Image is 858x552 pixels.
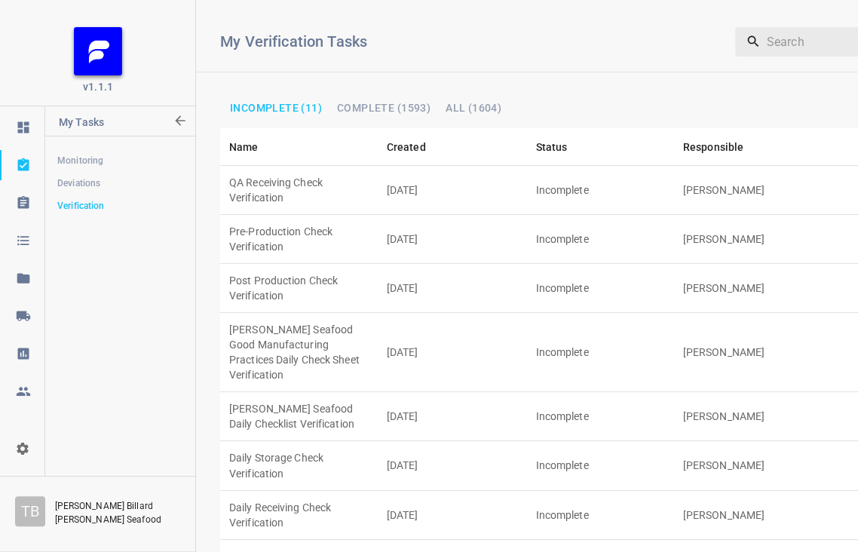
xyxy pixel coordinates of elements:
button: All (1604) [440,98,507,118]
td: Daily Receiving Check Verification [220,490,378,539]
td: [DATE] [378,441,527,490]
td: Incomplete [527,264,674,313]
button: Incomplete (11) [224,98,328,118]
div: Created [387,138,426,156]
td: [DATE] [378,313,527,392]
td: [PERSON_NAME] Seafood Good Manufacturing Practices Daily Check Sheet Verification [220,313,378,392]
td: [DATE] [378,166,527,215]
td: [DATE] [378,392,527,441]
div: Name [229,138,259,156]
button: Complete (1593) [331,98,437,118]
span: Monitoring [57,153,182,168]
p: [PERSON_NAME] Billard [55,499,180,513]
td: Daily Storage Check Verification [220,441,378,490]
div: Status [536,138,568,156]
td: [PERSON_NAME] [674,392,832,441]
td: [PERSON_NAME] Seafood Daily Checklist Verification [220,392,378,441]
td: [DATE] [378,490,527,539]
p: [PERSON_NAME] Seafood [55,513,176,526]
span: All (1604) [446,103,501,113]
td: Incomplete [527,490,674,539]
td: Incomplete [527,166,674,215]
span: Verification [57,198,182,213]
span: Responsible [683,138,764,156]
span: Deviations [57,176,182,191]
td: [DATE] [378,215,527,264]
span: Complete (1593) [337,103,431,113]
td: [PERSON_NAME] [674,215,832,264]
td: Incomplete [527,392,674,441]
a: Deviations [45,168,195,198]
div: T B [15,496,45,526]
td: Post Production Check Verification [220,264,378,313]
td: Incomplete [527,215,674,264]
td: QA Receiving Check Verification [220,166,378,215]
span: Incomplete (11) [230,103,322,113]
td: [DATE] [378,264,527,313]
td: [PERSON_NAME] [674,490,832,539]
div: Responsible [683,138,744,156]
span: Name [229,138,278,156]
td: Pre-Production Check Verification [220,215,378,264]
h6: My Verification Tasks [220,29,675,54]
p: My Tasks [59,106,171,143]
td: Incomplete [527,313,674,392]
td: [PERSON_NAME] [674,166,832,215]
span: v1.1.1 [83,79,113,94]
td: [PERSON_NAME] [674,313,832,392]
td: [PERSON_NAME] [674,441,832,490]
span: Created [387,138,446,156]
a: Monitoring [45,146,195,176]
svg: Search [746,34,761,49]
a: Verification [45,191,195,221]
img: FB_Logo_Reversed_RGB_Icon.895fbf61.png [74,27,122,75]
span: Status [536,138,587,156]
td: [PERSON_NAME] [674,264,832,313]
td: Incomplete [527,441,674,490]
